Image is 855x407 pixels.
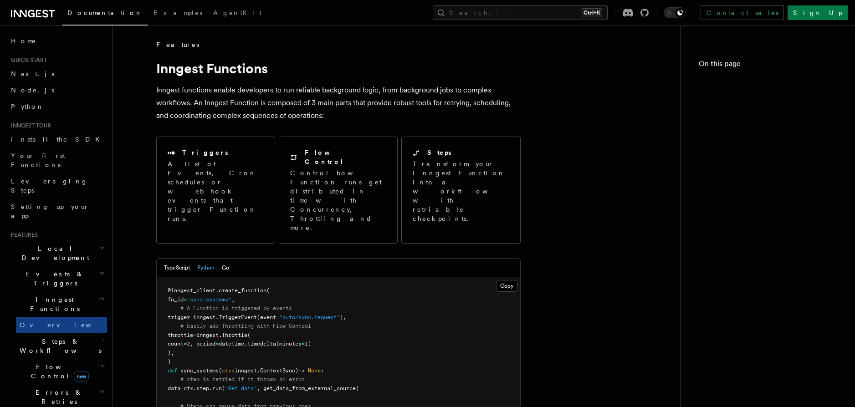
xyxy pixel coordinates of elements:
[212,385,222,392] span: run
[788,5,848,20] a: Sign Up
[222,259,229,277] button: Go
[16,333,107,359] button: Steps & Workflows
[7,231,38,239] span: Features
[180,323,311,329] span: # Easily add Throttling with Flow Control
[148,3,208,25] a: Examples
[209,385,212,392] span: .
[156,40,199,49] span: Features
[168,385,180,392] span: data
[16,388,99,406] span: Errors & Retries
[582,8,602,17] kbd: Ctrl+K
[168,358,171,365] span: )
[298,367,305,374] span: ->
[222,332,247,338] span: Throttle
[699,58,837,73] h4: On this page
[11,86,54,94] span: Node.js
[74,371,89,382] span: new
[222,367,231,374] span: ctx
[7,291,107,317] button: Inngest Functions
[225,385,257,392] span: "Get data"
[235,367,257,374] span: inngest
[219,287,266,294] span: create_function
[168,350,174,356] span: ),
[231,367,235,374] span: :
[156,60,521,76] h1: Inngest Functions
[427,148,451,157] h2: Steps
[182,148,228,157] h2: Triggers
[219,314,257,321] span: TriggerEvent
[180,367,219,374] span: sync_systems
[16,337,102,355] span: Steps & Workflows
[7,148,107,173] a: Your first Functions
[193,385,196,392] span: .
[156,84,521,122] p: Inngest functions enable developers to run reliable background logic, from background jobs to com...
[7,173,107,198] a: Leveraging Steps
[168,287,215,294] span: @inngest_client
[701,5,784,20] a: Contact sales
[20,321,113,329] span: Overview
[7,33,107,49] a: Home
[305,148,386,166] h2: Flow Control
[279,137,398,244] a: Flow ControlControl how Function runs get distributed in time with Concurrency, Throttling and more.
[215,341,219,347] span: =
[308,341,311,347] span: )
[321,367,324,374] span: :
[219,367,222,374] span: (
[7,270,99,288] span: Events & Triggers
[180,385,184,392] span: =
[184,385,193,392] span: ctx
[180,305,292,311] span: # A Function is triggered by events
[11,103,44,110] span: Python
[16,362,100,381] span: Flow Control
[340,314,346,321] span: ),
[184,341,187,347] span: =
[222,385,225,392] span: (
[11,36,36,46] span: Home
[302,341,305,347] span: =
[168,367,177,374] span: def
[279,314,340,321] span: "auto/sync.request"
[16,359,107,384] button: Flow Controlnew
[168,332,193,338] span: throttle
[305,341,308,347] span: 1
[187,341,190,347] span: 2
[190,314,193,321] span: =
[664,7,686,18] button: Toggle dark mode
[401,137,520,244] a: StepsTransform your Inngest Function into a workflow with retriable checkpoints.
[433,5,608,20] button: Search...Ctrl+K
[247,341,276,347] span: timedelta
[11,178,88,194] span: Leveraging Steps
[7,98,107,115] a: Python
[290,168,386,232] p: Control how Function runs get distributed in time with Concurrency, Throttling and more.
[7,82,107,98] a: Node.js
[11,136,105,143] span: Install the SDK
[7,122,51,129] span: Inngest tour
[193,332,196,338] span: =
[193,314,219,321] span: inngest.
[496,280,517,292] button: Copy
[11,152,65,168] span: Your first Functions
[257,367,260,374] span: .
[413,159,510,223] p: Transform your Inngest Function into a workflow with retriable checkpoints.
[7,66,107,82] a: Next.js
[196,332,222,338] span: inngest.
[197,259,215,277] button: Python
[257,385,359,392] span: , get_data_from_external_source)
[208,3,267,25] a: AgentKit
[16,317,107,333] a: Overview
[260,367,298,374] span: ContextSync)
[213,9,261,16] span: AgentKit
[187,296,231,303] span: "sync-systems"
[219,341,247,347] span: datetime.
[308,367,321,374] span: None
[164,259,190,277] button: TypeScript
[156,137,275,244] a: TriggersA list of Events, Cron schedules or webhook events that trigger Function runs.
[231,296,235,303] span: ,
[168,159,264,223] p: A list of Events, Cron schedules or webhook events that trigger Function runs.
[11,70,54,77] span: Next.js
[168,314,190,321] span: trigger
[247,332,251,338] span: (
[180,376,305,382] span: # step is retried if it throws an error
[168,341,184,347] span: count
[11,203,89,219] span: Setting up your app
